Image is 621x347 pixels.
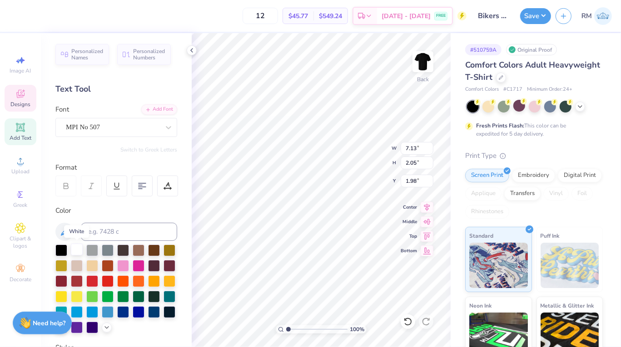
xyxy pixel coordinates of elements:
div: # 510759A [465,44,502,55]
div: This color can be expedited for 5 day delivery. [476,122,588,138]
img: Raissa Miglioli [594,7,612,25]
div: Original Proof [506,44,557,55]
div: Color [55,205,177,216]
span: Personalized Names [71,48,104,61]
div: Add Font [141,104,177,115]
span: Decorate [10,276,31,283]
img: Back [414,53,432,71]
span: Standard [469,231,493,240]
span: Center [401,204,417,210]
div: Transfers [504,187,541,200]
label: Font [55,104,69,115]
span: [DATE] - [DATE] [382,11,431,21]
span: Middle [401,219,417,225]
span: Puff Ink [541,231,560,240]
div: Back [417,75,429,83]
span: # C1717 [503,86,522,93]
button: Save [520,8,551,24]
div: Vinyl [543,187,569,200]
span: RM [581,11,592,21]
strong: Fresh Prints Flash: [476,122,524,129]
span: Comfort Colors Adult Heavyweight T-Shirt [465,59,600,83]
div: Format [55,162,178,173]
div: Applique [465,187,502,200]
span: Personalized Numbers [133,48,165,61]
input: Untitled Design [471,7,516,25]
span: Designs [10,101,30,108]
span: Neon Ink [469,301,492,310]
div: Rhinestones [465,205,509,219]
div: Embroidery [512,169,555,182]
span: $45.77 [288,11,308,21]
span: Image AI [10,67,31,74]
div: Digital Print [558,169,602,182]
div: Print Type [465,151,603,161]
div: Text Tool [55,83,177,95]
span: Add Text [10,134,31,142]
input: e.g. 7428 c [81,223,177,241]
span: Greek [14,201,28,209]
span: 100 % [350,325,364,333]
strong: Need help? [33,319,66,327]
div: White [64,225,89,238]
span: Top [401,233,417,239]
div: Foil [571,187,593,200]
span: Clipart & logos [5,235,36,249]
input: – – [243,8,278,24]
img: Standard [469,243,528,288]
span: Minimum Order: 24 + [527,86,572,93]
span: $549.24 [319,11,342,21]
button: Switch to Greek Letters [120,146,177,153]
a: RM [581,7,612,25]
span: Metallic & Glitter Ink [541,301,594,310]
span: Bottom [401,248,417,254]
div: Screen Print [465,169,509,182]
span: Comfort Colors [465,86,499,93]
span: FREE [436,13,446,19]
img: Puff Ink [541,243,599,288]
span: Upload [11,168,30,175]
